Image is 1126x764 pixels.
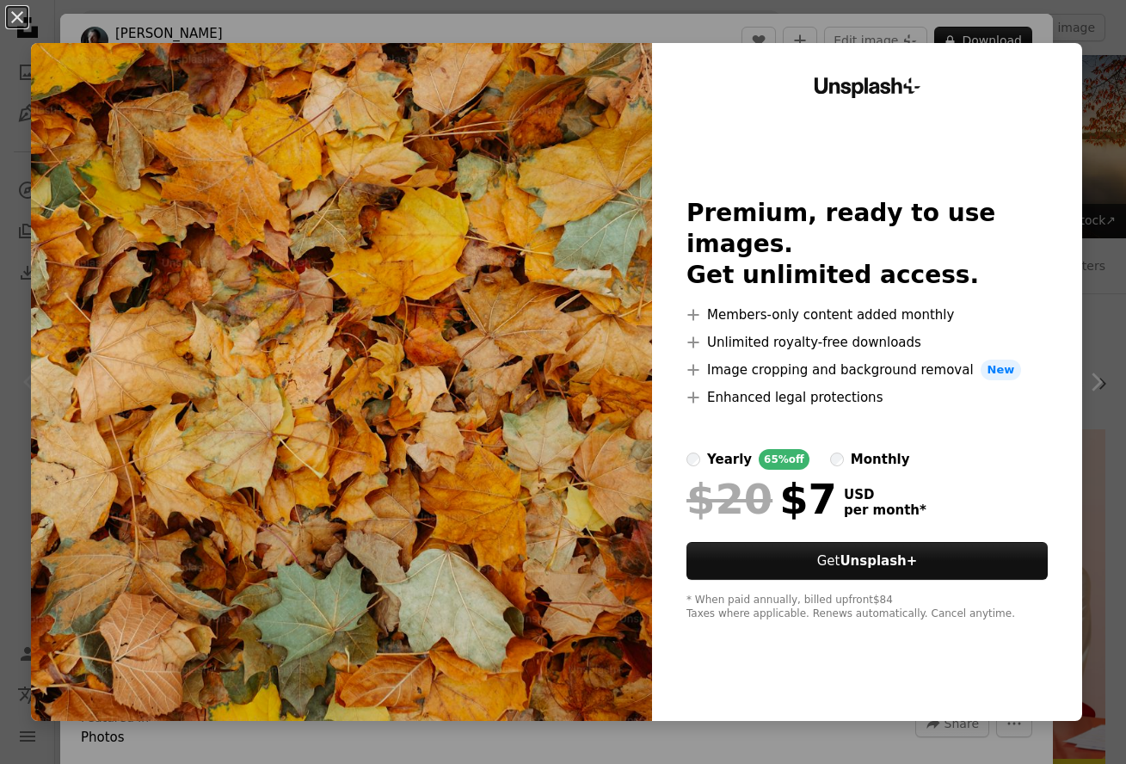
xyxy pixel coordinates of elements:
strong: Unsplash+ [840,553,917,569]
input: yearly65%off [686,453,700,466]
li: Image cropping and background removal [686,360,1048,380]
span: USD [844,487,926,502]
span: $20 [686,477,772,521]
div: yearly [707,449,752,470]
span: per month * [844,502,926,518]
button: GetUnsplash+ [686,542,1048,580]
li: Enhanced legal protections [686,387,1048,408]
div: 65% off [759,449,809,470]
li: Members-only content added monthly [686,305,1048,325]
input: monthly [830,453,844,466]
h2: Premium, ready to use images. Get unlimited access. [686,198,1048,291]
div: $7 [686,477,837,521]
span: New [981,360,1022,380]
div: monthly [851,449,910,470]
div: * When paid annually, billed upfront $84 Taxes where applicable. Renews automatically. Cancel any... [686,594,1048,621]
li: Unlimited royalty-free downloads [686,332,1048,353]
